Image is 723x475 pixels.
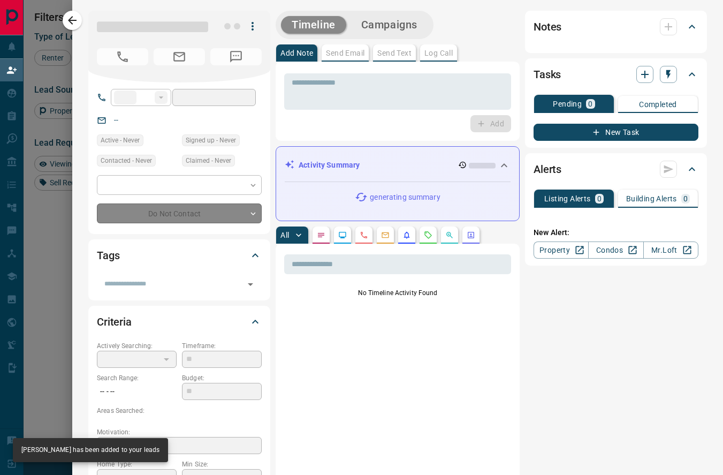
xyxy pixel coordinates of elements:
[97,48,148,65] span: No Number
[534,18,561,35] h2: Notes
[186,155,231,166] span: Claimed - Never
[285,155,511,175] div: Activity Summary
[370,192,440,203] p: generating summary
[351,16,428,34] button: Campaigns
[381,231,390,239] svg: Emails
[182,373,262,383] p: Budget:
[534,62,698,87] div: Tasks
[643,242,698,259] a: Mr.Loft
[101,155,152,166] span: Contacted - Never
[639,101,677,108] p: Completed
[114,116,118,124] a: --
[338,231,347,239] svg: Lead Browsing Activity
[280,231,289,239] p: All
[544,195,591,202] p: Listing Alerts
[284,288,511,298] p: No Timeline Activity Found
[588,242,643,259] a: Condos
[317,231,325,239] svg: Notes
[588,100,592,108] p: 0
[182,341,262,351] p: Timeframe:
[210,48,262,65] span: No Number
[299,160,360,171] p: Activity Summary
[97,243,262,268] div: Tags
[97,309,262,335] div: Criteria
[182,459,262,469] p: Min Size:
[424,231,432,239] svg: Requests
[97,406,262,416] p: Areas Searched:
[281,16,346,34] button: Timeline
[154,48,205,65] span: No Email
[97,313,132,330] h2: Criteria
[243,277,258,292] button: Open
[97,373,177,383] p: Search Range:
[360,231,368,239] svg: Calls
[97,383,177,401] p: -- - --
[445,231,454,239] svg: Opportunities
[534,227,698,238] p: New Alert:
[534,156,698,182] div: Alerts
[280,49,313,57] p: Add Note
[534,14,698,40] div: Notes
[402,231,411,239] svg: Listing Alerts
[534,66,561,83] h2: Tasks
[534,242,589,259] a: Property
[97,247,119,264] h2: Tags
[21,441,159,459] div: [PERSON_NAME] has been added to your leads
[683,195,688,202] p: 0
[534,124,698,141] button: New Task
[186,135,236,146] span: Signed up - Never
[534,161,561,178] h2: Alerts
[597,195,602,202] p: 0
[101,135,140,146] span: Active - Never
[467,231,475,239] svg: Agent Actions
[97,427,262,437] p: Motivation:
[97,203,262,223] div: Do Not Contact
[626,195,677,202] p: Building Alerts
[97,341,177,351] p: Actively Searching:
[553,100,582,108] p: Pending
[97,459,177,469] p: Home Type:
